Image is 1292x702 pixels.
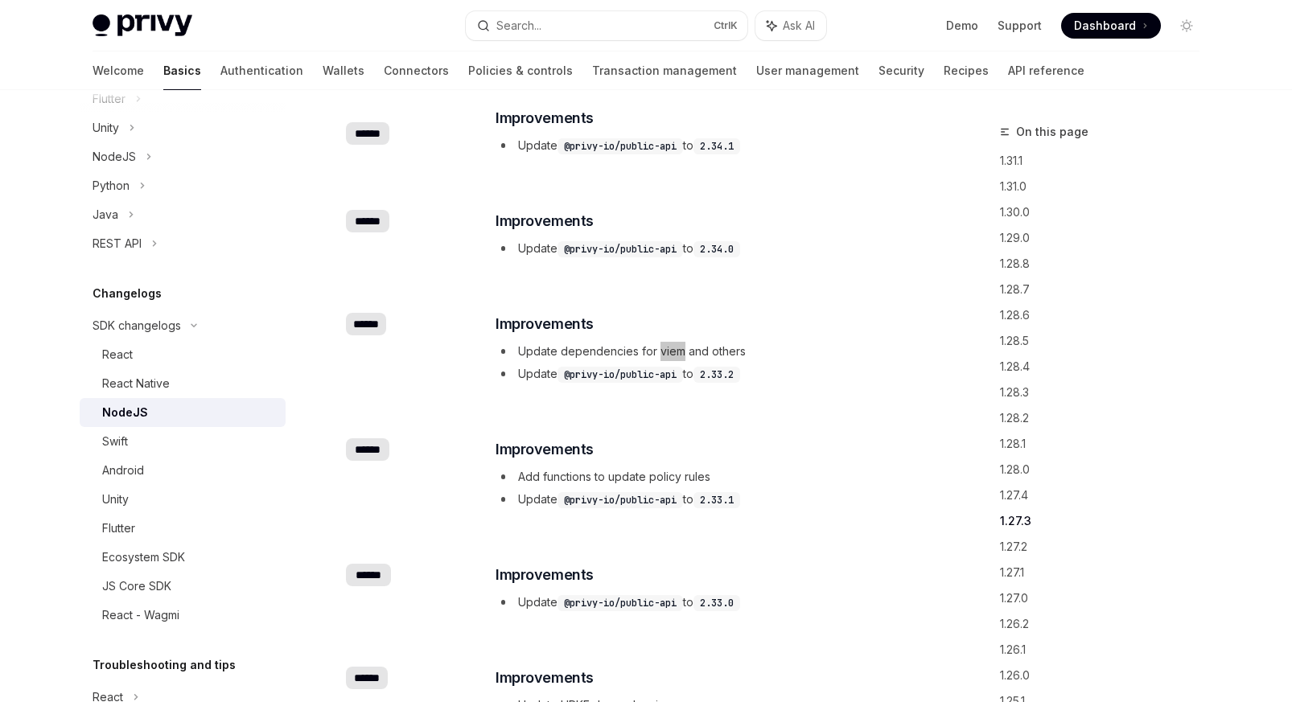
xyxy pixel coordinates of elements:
[80,572,286,601] a: JS Core SDK
[693,492,740,508] code: 2.33.1
[1000,482,1212,508] a: 1.27.4
[496,467,924,486] li: Add functions to update policy rules
[558,595,683,611] code: @privy-io/public-api
[102,548,185,567] div: Ecosystem SDK
[693,138,740,154] code: 2.34.1
[1000,405,1212,431] a: 1.28.2
[558,241,683,257] code: @privy-io/public-api
[998,18,1042,34] a: Support
[496,667,594,689] span: Improvements
[496,239,924,258] li: Update to
[1000,174,1212,199] a: 1.31.0
[102,519,135,538] div: Flutter
[756,51,859,90] a: User management
[220,51,303,90] a: Authentication
[1174,13,1199,39] button: Toggle dark mode
[558,367,683,383] code: @privy-io/public-api
[496,210,594,232] span: Improvements
[1008,51,1084,90] a: API reference
[93,655,236,675] h5: Troubleshooting and tips
[93,14,192,37] img: light logo
[1000,328,1212,354] a: 1.28.5
[592,51,737,90] a: Transaction management
[1000,225,1212,251] a: 1.29.0
[1000,380,1212,405] a: 1.28.3
[714,19,738,32] span: Ctrl K
[80,485,286,514] a: Unity
[1000,534,1212,560] a: 1.27.2
[93,118,119,138] div: Unity
[93,234,142,253] div: REST API
[1000,302,1212,328] a: 1.28.6
[1016,122,1088,142] span: On this page
[496,136,924,155] li: Update to
[102,374,170,393] div: React Native
[755,11,826,40] button: Ask AI
[783,18,815,34] span: Ask AI
[1000,277,1212,302] a: 1.28.7
[1000,199,1212,225] a: 1.30.0
[93,284,162,303] h5: Changelogs
[496,16,541,35] div: Search...
[1000,560,1212,585] a: 1.27.1
[496,490,924,509] li: Update to
[384,51,449,90] a: Connectors
[466,11,747,40] button: Search...CtrlK
[1000,457,1212,482] a: 1.28.0
[102,577,171,596] div: JS Core SDK
[1000,585,1212,611] a: 1.27.0
[558,492,683,508] code: @privy-io/public-api
[496,593,924,612] li: Update to
[946,18,978,34] a: Demo
[102,345,133,364] div: React
[496,107,594,129] span: Improvements
[1000,354,1212,380] a: 1.28.4
[496,342,924,361] li: Update dependencies for viem and others
[496,364,924,384] li: Update to
[80,543,286,572] a: Ecosystem SDK
[80,456,286,485] a: Android
[693,241,740,257] code: 2.34.0
[102,432,128,451] div: Swift
[80,340,286,369] a: React
[496,313,594,335] span: Improvements
[102,606,179,625] div: React - Wagmi
[1000,431,1212,457] a: 1.28.1
[693,367,740,383] code: 2.33.2
[1000,251,1212,277] a: 1.28.8
[323,51,364,90] a: Wallets
[1000,663,1212,688] a: 1.26.0
[102,403,148,422] div: NodeJS
[80,398,286,427] a: NodeJS
[558,138,683,154] code: @privy-io/public-api
[1061,13,1161,39] a: Dashboard
[102,490,129,509] div: Unity
[80,601,286,630] a: React - Wagmi
[80,369,286,398] a: React Native
[1000,148,1212,174] a: 1.31.1
[944,51,989,90] a: Recipes
[1000,508,1212,534] a: 1.27.3
[80,514,286,543] a: Flutter
[102,461,144,480] div: Android
[496,438,594,461] span: Improvements
[1074,18,1136,34] span: Dashboard
[93,176,130,195] div: Python
[93,147,136,166] div: NodeJS
[1000,637,1212,663] a: 1.26.1
[93,205,118,224] div: Java
[93,316,181,335] div: SDK changelogs
[163,51,201,90] a: Basics
[496,564,594,586] span: Improvements
[1000,611,1212,637] a: 1.26.2
[878,51,924,90] a: Security
[80,427,286,456] a: Swift
[693,595,740,611] code: 2.33.0
[468,51,573,90] a: Policies & controls
[93,51,144,90] a: Welcome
